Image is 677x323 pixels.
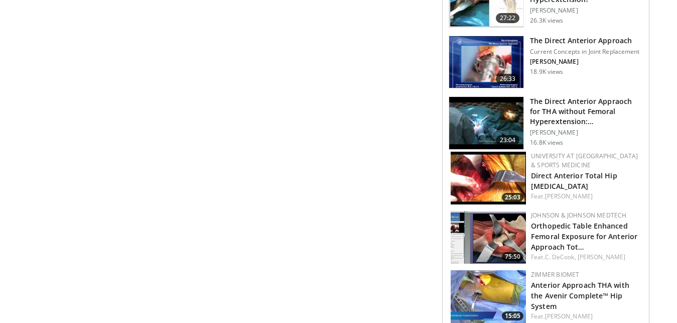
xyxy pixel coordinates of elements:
[530,36,639,46] h3: The Direct Anterior Approach
[449,36,523,88] img: -HDyPxAMiGEr7NQ34xMDoxOjBwO2Ktvk.150x105_q85_crop-smart_upscale.jpg
[530,7,643,15] p: [PERSON_NAME]
[451,211,526,264] img: b08ac86f-6f36-485b-8dda-b78c00b9e339.150x105_q85_crop-smart_upscale.jpg
[545,192,593,200] a: [PERSON_NAME]
[496,74,520,84] span: 26:33
[531,192,641,201] div: Feat.
[531,280,629,311] a: Anterior Approach THA with the Avenir Complete™ Hip System
[451,211,526,264] a: 75:50
[530,129,643,137] p: [PERSON_NAME]
[531,253,641,262] div: Feat.
[530,139,563,147] p: 16.8K views
[545,312,593,320] a: [PERSON_NAME]
[545,253,576,261] a: C. DeCook,
[451,270,526,323] a: 15:05
[530,68,563,76] p: 18.9K views
[451,270,526,323] img: eb5b5a40-8d21-45d7-9bde-9f80a5b8c275.150x105_q85_crop-smart_upscale.jpg
[531,270,579,279] a: Zimmer Biomet
[530,48,639,56] p: Current Concepts in Joint Replacement
[451,152,526,204] img: 286977_0000_1.png.150x105_q85_crop-smart_upscale.jpg
[502,311,523,320] span: 15:05
[449,97,523,149] img: 9VMYaPmPCVvj9dCH4xMDoxOjBrO-I4W8_1.150x105_q85_crop-smart_upscale.jpg
[449,36,643,89] a: 26:33 The Direct Anterior Approach Current Concepts in Joint Replacement [PERSON_NAME] 18.9K views
[531,171,617,191] a: Direct Anterior Total Hip [MEDICAL_DATA]
[530,96,643,127] h3: The Direct Anterior Appraoch for THA without Femoral Hyperextension:…
[578,253,625,261] a: [PERSON_NAME]
[531,152,638,169] a: University at [GEOGRAPHIC_DATA] & Sports Medicine
[502,193,523,202] span: 25:03
[451,152,526,204] a: 25:03
[496,135,520,145] span: 23:04
[502,252,523,261] span: 75:50
[449,96,643,150] a: 23:04 The Direct Anterior Appraoch for THA without Femoral Hyperextension:… [PERSON_NAME] 16.8K v...
[496,13,520,23] span: 27:22
[531,211,626,220] a: Johnson & Johnson MedTech
[530,17,563,25] p: 26.3K views
[530,58,639,66] p: [PERSON_NAME]
[531,312,641,321] div: Feat.
[531,221,637,252] a: Orthopedic Table Enhanced Femoral Exposure for Anterior Approach Tot…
